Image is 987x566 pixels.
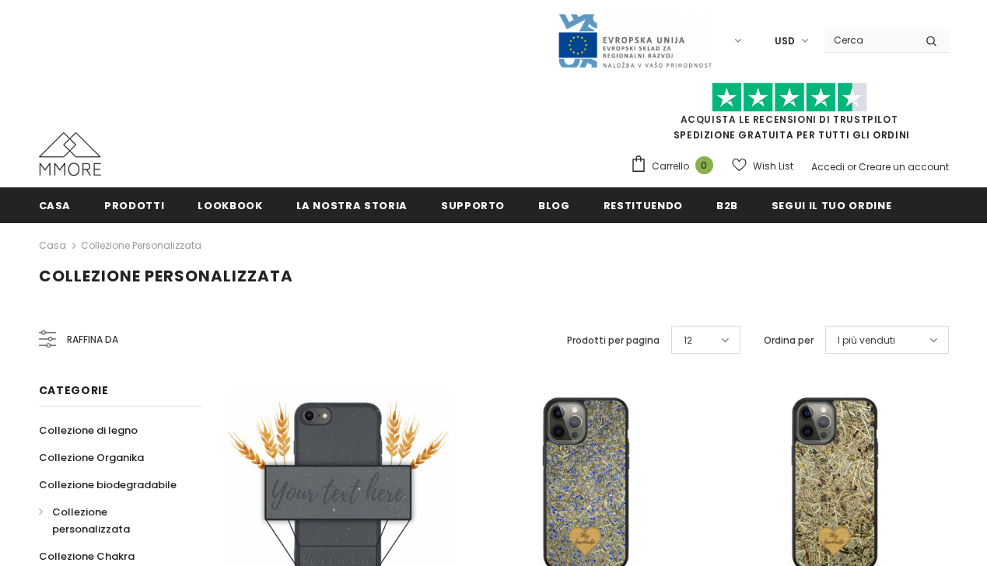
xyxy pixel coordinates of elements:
[67,331,118,348] span: Raffina da
[538,198,570,213] span: Blog
[838,333,895,348] span: I più venduti
[630,89,949,141] span: SPEDIZIONE GRATUITA PER TUTTI GLI ORDINI
[824,29,914,51] input: Search Site
[39,236,66,255] a: Casa
[198,187,262,222] a: Lookbook
[630,155,721,178] a: Carrello 0
[39,423,138,438] span: Collezione di legno
[557,33,712,47] a: Javni Razpis
[39,417,138,444] a: Collezione di legno
[567,333,660,348] label: Prodotti per pagina
[681,113,898,126] a: Acquista le recensioni di TrustPilot
[39,450,144,465] span: Collezione Organika
[772,198,891,213] span: Segui il tuo ordine
[441,198,505,213] span: supporto
[39,187,72,222] a: Casa
[684,333,692,348] span: 12
[695,156,713,174] span: 0
[39,383,109,398] span: Categorie
[604,198,683,213] span: Restituendo
[104,187,164,222] a: Prodotti
[39,198,72,213] span: Casa
[847,160,856,173] span: or
[39,132,101,176] img: Casi MMORE
[811,160,845,173] a: Accedi
[712,82,867,113] img: Fidati di Pilot Stars
[764,333,814,348] label: Ordina per
[753,159,793,174] span: Wish List
[39,498,185,543] a: Collezione personalizzata
[557,12,712,69] img: Javni Razpis
[716,198,738,213] span: B2B
[775,33,795,49] span: USD
[441,187,505,222] a: supporto
[538,187,570,222] a: Blog
[81,239,201,252] a: Collezione personalizzata
[732,152,793,180] a: Wish List
[296,198,408,213] span: La nostra storia
[604,187,683,222] a: Restituendo
[104,198,164,213] span: Prodotti
[198,198,262,213] span: Lookbook
[772,187,891,222] a: Segui il tuo ordine
[39,444,144,471] a: Collezione Organika
[652,159,689,174] span: Carrello
[296,187,408,222] a: La nostra storia
[716,187,738,222] a: B2B
[39,265,293,287] span: Collezione personalizzata
[39,471,177,498] a: Collezione biodegradabile
[859,160,949,173] a: Creare un account
[52,505,130,536] span: Collezione personalizzata
[39,477,177,492] span: Collezione biodegradabile
[39,549,135,564] span: Collezione Chakra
